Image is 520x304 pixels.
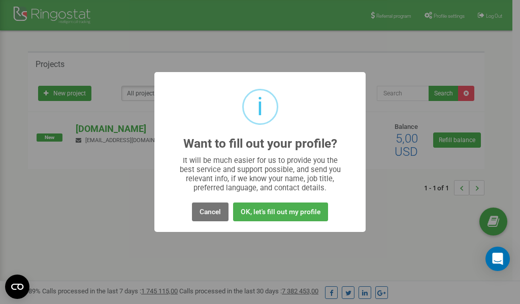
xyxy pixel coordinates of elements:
div: i [257,90,263,123]
button: Open CMP widget [5,275,29,299]
button: Cancel [192,202,229,221]
div: It will be much easier for us to provide you the best service and support possible, and send you ... [175,156,346,192]
h2: Want to fill out your profile? [183,137,337,151]
button: OK, let's fill out my profile [233,202,328,221]
div: Open Intercom Messenger [485,247,510,271]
